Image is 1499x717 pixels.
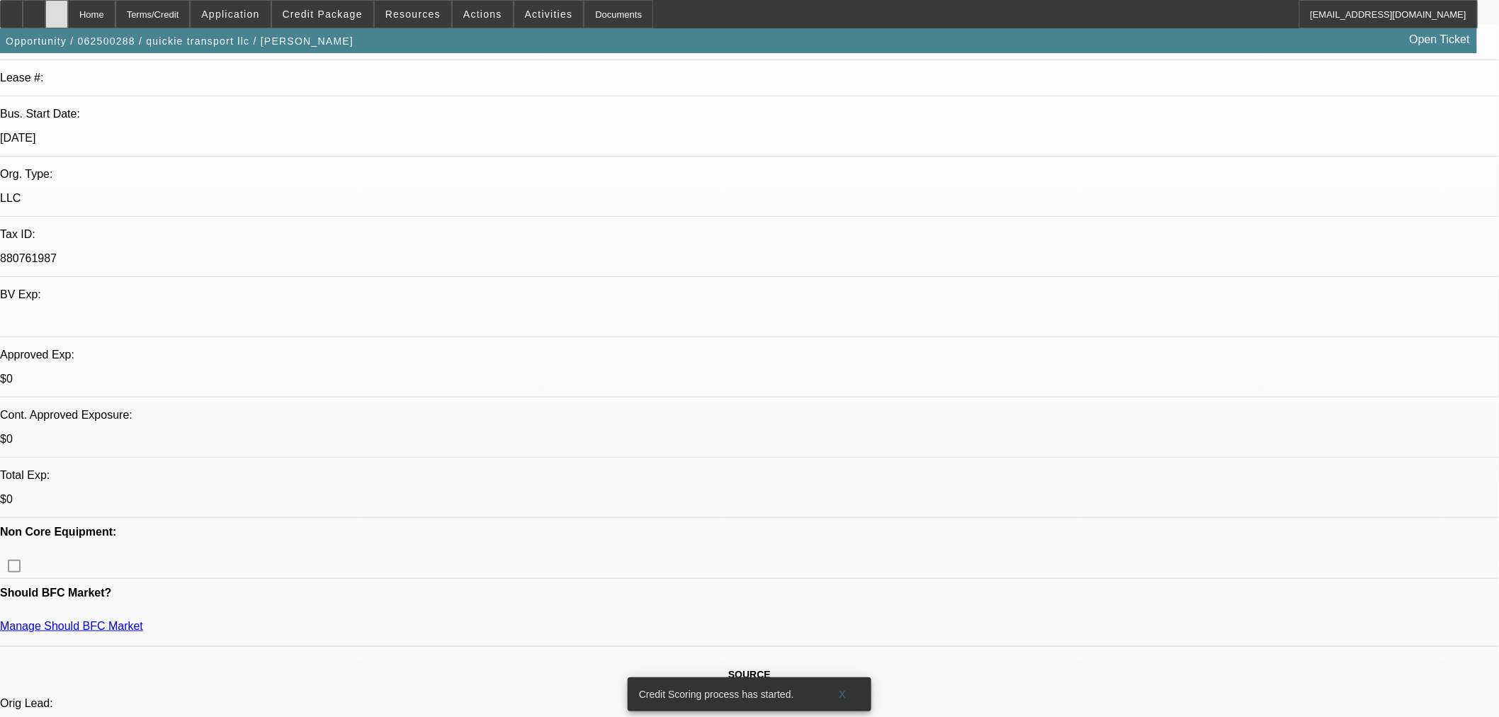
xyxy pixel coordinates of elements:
span: Actions [463,9,502,20]
button: Credit Package [272,1,373,28]
span: Application [201,9,259,20]
button: Activities [514,1,584,28]
span: SOURCE [728,669,771,680]
span: Opportunity / 062500288 / quickie transport llc / [PERSON_NAME] [6,35,353,47]
span: X [839,689,847,700]
a: Open Ticket [1404,28,1476,52]
span: Resources [385,9,441,20]
button: Resources [375,1,451,28]
button: Actions [453,1,513,28]
span: Credit Package [283,9,363,20]
button: Application [191,1,270,28]
div: Credit Scoring process has started. [628,677,820,711]
span: Activities [525,9,573,20]
button: X [820,682,866,707]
